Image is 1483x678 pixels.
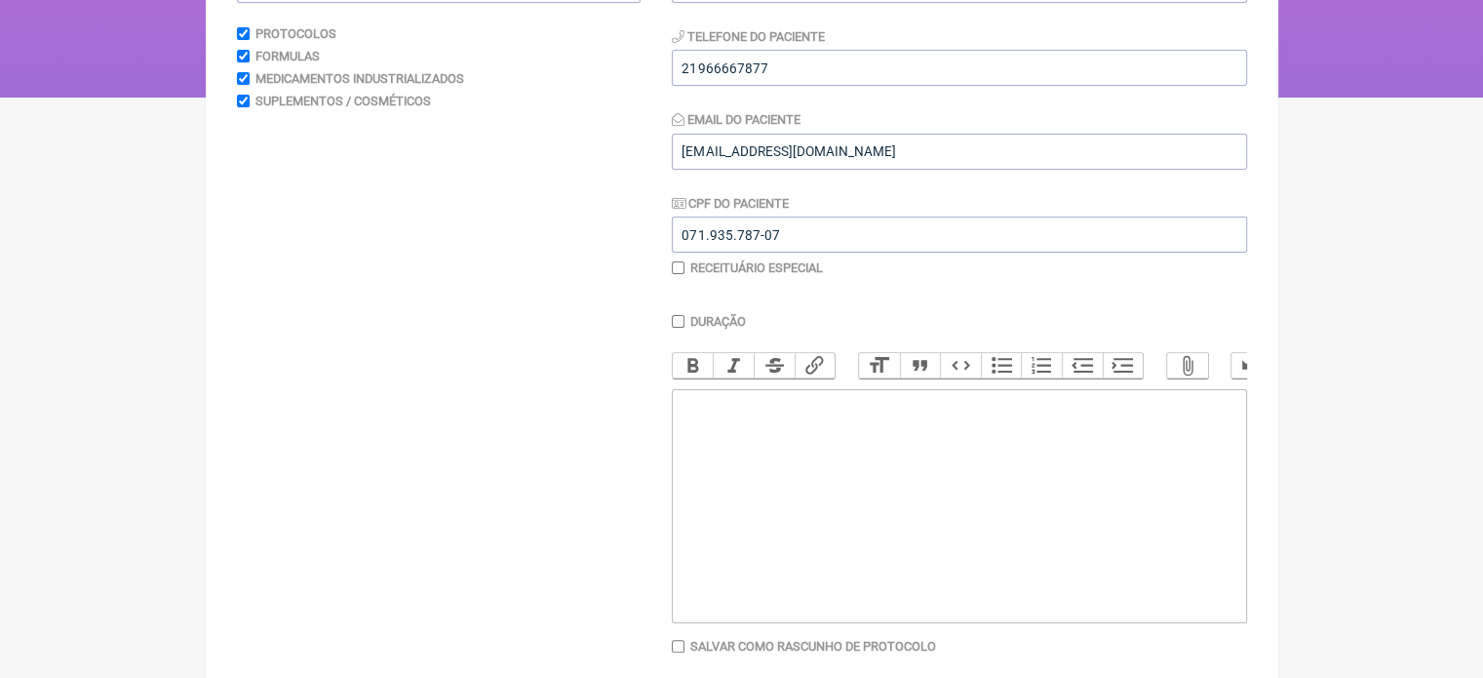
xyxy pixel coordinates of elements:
[690,314,746,329] label: Duração
[672,196,789,211] label: CPF do Paciente
[795,353,836,379] button: Link
[981,353,1022,379] button: Bullets
[672,112,800,127] label: Email do Paciente
[255,71,464,86] label: Medicamentos Industrializados
[1021,353,1062,379] button: Numbers
[1103,353,1144,379] button: Increase Level
[672,29,825,44] label: Telefone do Paciente
[713,353,754,379] button: Italic
[255,94,431,108] label: Suplementos / Cosméticos
[1231,353,1272,379] button: Undo
[690,260,823,275] label: Receituário Especial
[859,353,900,379] button: Heading
[900,353,941,379] button: Quote
[1167,353,1208,379] button: Attach Files
[255,49,320,63] label: Formulas
[940,353,981,379] button: Code
[673,353,714,379] button: Bold
[754,353,795,379] button: Strikethrough
[1062,353,1103,379] button: Decrease Level
[690,639,936,654] label: Salvar como rascunho de Protocolo
[255,26,336,41] label: Protocolos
